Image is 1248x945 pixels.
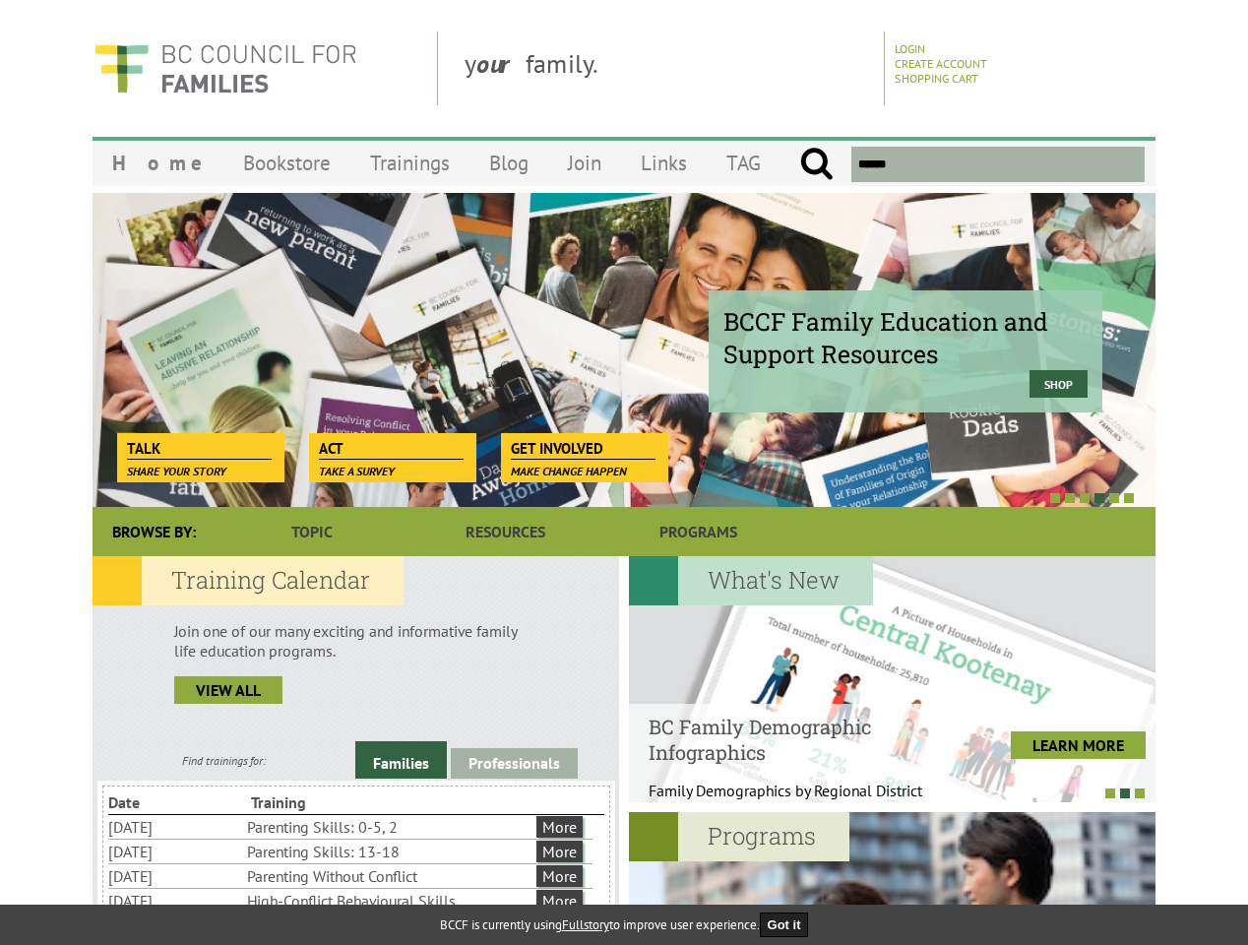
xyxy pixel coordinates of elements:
[247,889,532,913] li: High-Conflict Behavioural Skills
[501,433,665,461] a: Get Involved Make change happen
[108,815,243,839] li: [DATE]
[108,790,247,814] li: Date
[895,56,987,71] a: Create Account
[602,507,795,556] a: Programs
[895,71,978,86] a: Shopping Cart
[319,438,464,460] span: Act
[174,621,537,661] p: Join one of our many exciting and informative family life education programs.
[629,556,873,605] h2: What's New
[723,305,1088,370] span: BCCF Family Education and Support Resources
[309,433,473,461] a: Act Take a survey
[649,714,943,765] h4: BC Family Demographic Infographics
[108,864,243,888] li: [DATE]
[451,748,578,779] a: Professionals
[93,556,404,605] h2: Training Calendar
[1030,370,1088,398] a: Shop
[562,916,609,933] a: Fullstory
[223,140,350,186] a: Bookstore
[707,140,780,186] a: TAG
[319,464,395,478] span: Take a survey
[536,816,583,838] a: More
[536,841,583,862] a: More
[174,676,282,704] a: view all
[93,753,355,768] div: Find trainings for:
[408,507,601,556] a: Resources
[216,507,408,556] a: Topic
[536,890,583,912] a: More
[93,140,223,186] a: Home
[449,31,885,105] div: y family.
[621,140,707,186] a: Links
[536,865,583,887] a: More
[108,840,243,863] li: [DATE]
[93,31,358,105] img: BC Council for FAMILIES
[117,433,281,461] a: Talk Share your story
[799,147,834,182] input: Submit
[350,140,469,186] a: Trainings
[127,438,272,460] span: Talk
[127,464,226,478] span: Share your story
[93,507,216,556] div: Browse By:
[1011,731,1146,759] a: LEARN MORE
[649,781,943,820] p: Family Demographics by Regional District Th...
[247,815,532,839] li: Parenting Skills: 0-5, 2
[476,47,526,80] strong: our
[247,840,532,863] li: Parenting Skills: 13-18
[511,438,655,460] span: Get Involved
[469,140,548,186] a: Blog
[355,741,447,779] a: Families
[511,464,627,478] span: Make change happen
[251,790,390,814] li: Training
[895,41,925,56] a: Login
[247,864,532,888] li: Parenting Without Conflict
[629,812,849,861] h2: Programs
[548,140,621,186] a: Join
[108,889,243,913] li: [DATE]
[760,913,809,937] button: Got it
